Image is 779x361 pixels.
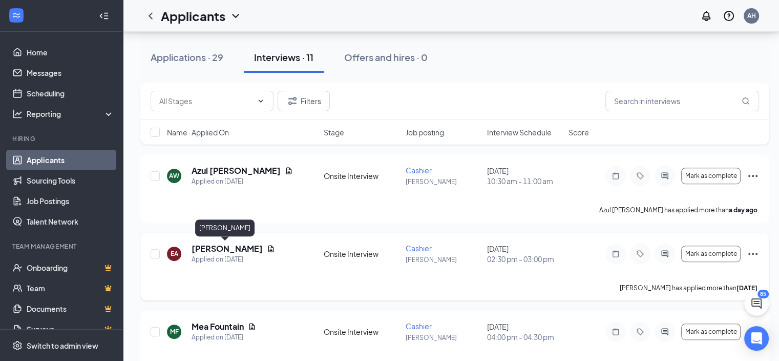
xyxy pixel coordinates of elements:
a: Applicants [27,150,114,170]
a: DocumentsCrown [27,298,114,319]
svg: Notifications [700,10,712,22]
span: 04:00 pm - 04:30 pm [487,332,562,342]
svg: ActiveChat [659,250,671,258]
div: [DATE] [487,322,562,342]
span: Interview Schedule [487,127,552,137]
span: Cashier [406,322,432,331]
svg: Ellipses [747,248,759,260]
div: MF [170,327,179,336]
div: Offers and hires · 0 [344,51,428,64]
a: SurveysCrown [27,319,114,339]
p: [PERSON_NAME] has applied more than . [620,284,759,292]
a: Messages [27,63,114,83]
div: [DATE] [487,166,562,186]
div: [DATE] [487,244,562,264]
svg: ChatActive [750,297,763,310]
svg: Collapse [99,11,109,21]
span: Job posting [406,127,444,137]
svg: Note [609,250,622,258]
svg: ChevronDown [257,97,265,105]
svg: Document [285,167,293,175]
div: Onsite Interview [324,171,399,181]
span: 10:30 am - 11:00 am [487,176,562,186]
div: Applied on [DATE] [192,332,256,343]
button: ChatActive [744,291,769,316]
button: Mark as complete [681,168,741,184]
svg: Tag [634,328,646,336]
span: Score [569,127,589,137]
div: Onsite Interview [324,327,399,337]
span: Name · Applied On [167,127,229,137]
div: Hiring [12,134,112,143]
div: Applications · 29 [151,51,223,64]
svg: Tag [634,250,646,258]
svg: Note [609,328,622,336]
button: Mark as complete [681,246,741,262]
a: TeamCrown [27,278,114,298]
a: Job Postings [27,191,114,211]
input: All Stages [159,95,252,107]
h1: Applicants [161,7,225,25]
svg: ChevronLeft [144,10,157,22]
span: 02:30 pm - 03:00 pm [487,254,562,264]
p: [PERSON_NAME] [406,255,481,264]
div: Interviews · 11 [254,51,313,64]
div: Reporting [27,109,115,119]
div: AW [169,171,179,180]
div: Team Management [12,242,112,251]
svg: ActiveChat [659,328,671,336]
div: Switch to admin view [27,340,98,351]
svg: Analysis [12,109,23,119]
svg: Settings [12,340,23,351]
svg: ActiveChat [659,172,671,180]
p: [PERSON_NAME] [406,177,481,186]
svg: Ellipses [747,326,759,338]
svg: Document [267,245,275,253]
a: Sourcing Tools [27,170,114,191]
a: Home [27,42,114,63]
a: Scheduling [27,83,114,104]
p: [PERSON_NAME] [406,333,481,342]
div: EA [171,249,178,258]
svg: Filter [286,95,299,107]
span: Stage [324,127,344,137]
span: Cashier [406,244,432,253]
svg: ChevronDown [229,10,242,22]
div: AH [747,11,756,20]
span: Mark as complete [685,172,736,179]
span: Mark as complete [685,250,736,257]
h5: [PERSON_NAME] [192,243,263,254]
p: Azul [PERSON_NAME] has applied more than . [599,206,759,214]
div: Onsite Interview [324,249,399,259]
button: Filter Filters [278,91,330,111]
a: Talent Network [27,211,114,232]
svg: Tag [634,172,646,180]
div: [PERSON_NAME] [195,219,255,236]
a: OnboardingCrown [27,257,114,278]
svg: QuestionInfo [723,10,735,22]
svg: WorkstreamLogo [11,10,22,21]
span: Mark as complete [685,328,736,335]
div: Open Intercom Messenger [744,326,769,351]
svg: MagnifyingGlass [742,97,750,105]
svg: Note [609,172,622,180]
input: Search in interviews [605,91,759,111]
h5: Azul [PERSON_NAME] [192,165,281,176]
div: 85 [757,290,769,298]
span: Cashier [406,166,432,175]
svg: Document [248,323,256,331]
button: Mark as complete [681,324,741,340]
b: [DATE] [736,284,757,292]
div: Applied on [DATE] [192,254,275,265]
div: Applied on [DATE] [192,176,293,187]
b: a day ago [729,206,757,214]
svg: Ellipses [747,170,759,182]
h5: Mea Fountain [192,321,244,332]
